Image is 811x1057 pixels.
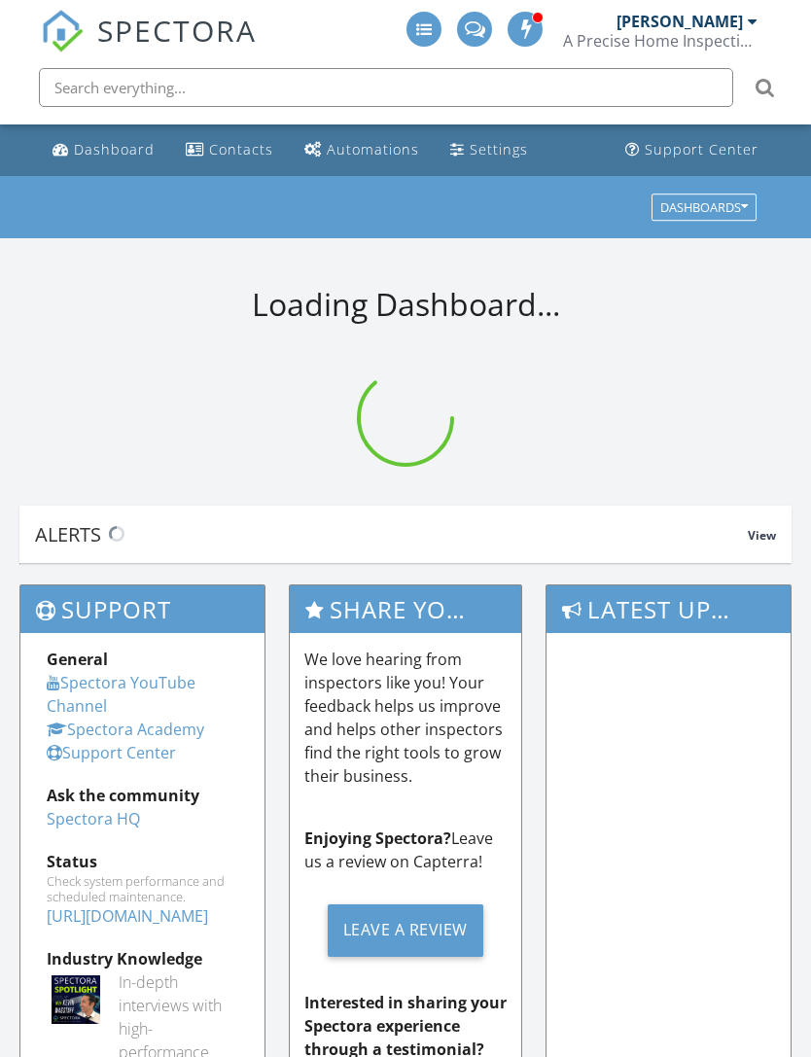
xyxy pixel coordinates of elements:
[327,140,419,159] div: Automations
[652,194,757,221] button: Dashboards
[47,672,195,717] a: Spectora YouTube Channel
[41,26,257,67] a: SPECTORA
[41,10,84,53] img: The Best Home Inspection Software - Spectora
[563,31,758,51] div: A Precise Home Inspection
[442,132,536,168] a: Settings
[547,585,791,633] h3: Latest Updates
[52,975,100,1024] img: Spectoraspolightmain
[47,649,108,670] strong: General
[47,873,238,904] div: Check system performance and scheduled maintenance.
[304,828,451,849] strong: Enjoying Spectora?
[660,200,748,214] div: Dashboards
[39,68,733,107] input: Search everything...
[304,827,508,873] p: Leave us a review on Capterra!
[617,12,743,31] div: [PERSON_NAME]
[645,140,758,159] div: Support Center
[290,585,522,633] h3: Share Your Spectora Experience
[178,132,281,168] a: Contacts
[47,808,140,829] a: Spectora HQ
[35,521,748,547] div: Alerts
[47,947,238,970] div: Industry Knowledge
[47,719,204,740] a: Spectora Academy
[470,140,528,159] div: Settings
[45,132,162,168] a: Dashboard
[97,10,257,51] span: SPECTORA
[47,742,176,763] a: Support Center
[74,140,155,159] div: Dashboard
[304,648,508,788] p: We love hearing from inspectors like you! Your feedback helps us improve and helps other inspecto...
[297,132,427,168] a: Automations (Advanced)
[617,132,766,168] a: Support Center
[47,784,238,807] div: Ask the community
[748,527,776,544] span: View
[328,904,483,957] div: Leave a Review
[304,889,508,971] a: Leave a Review
[20,585,264,633] h3: Support
[47,850,238,873] div: Status
[209,140,273,159] div: Contacts
[47,905,208,927] a: [URL][DOMAIN_NAME]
